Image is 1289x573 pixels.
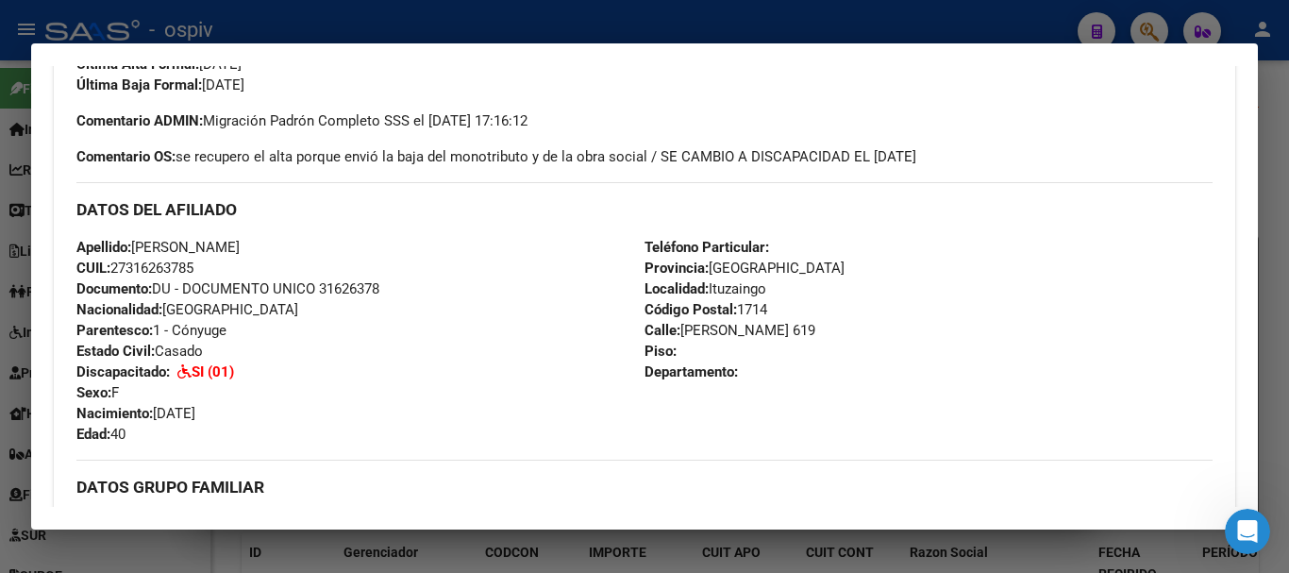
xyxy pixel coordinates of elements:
h3: DATOS GRUPO FAMILIAR [76,477,1213,497]
strong: Comentario ADMIN: [76,112,203,129]
strong: SI (01) [192,363,234,380]
strong: Provincia: [644,260,709,277]
span: [PERSON_NAME] [76,239,240,256]
span: [GEOGRAPHIC_DATA] [644,260,845,277]
iframe: Intercom live chat [1225,509,1270,554]
span: 40 [76,426,126,443]
span: Casado [76,343,203,360]
strong: Parentesco: [76,322,153,339]
strong: Sexo: [76,384,111,401]
span: DU - DOCUMENTO UNICO 31626378 [76,280,379,297]
strong: Teléfono Particular: [644,239,769,256]
span: Ituzaingo [644,280,766,297]
strong: Localidad: [644,280,709,297]
strong: Estado Civil: [76,343,155,360]
span: Migración Padrón Completo SSS el [DATE] 17:16:12 [76,110,527,131]
strong: Departamento: [644,363,738,380]
strong: CUIL: [76,260,110,277]
strong: Nacimiento: [76,405,153,422]
strong: Última Baja Formal: [76,76,202,93]
span: [GEOGRAPHIC_DATA] [76,301,298,318]
span: [DATE] [76,76,244,93]
span: 1714 [644,301,767,318]
strong: Última Alta Formal: [76,56,199,73]
span: 1 - Cónyuge [76,322,226,339]
span: [DATE] [76,405,195,422]
strong: Calle: [644,322,680,339]
strong: Piso: [644,343,677,360]
strong: Nacionalidad: [76,301,162,318]
strong: Discapacitado: [76,363,170,380]
strong: Comentario OS: [76,148,176,165]
strong: Documento: [76,280,152,297]
span: [DATE] [76,56,242,73]
span: F [76,384,119,401]
h3: DATOS DEL AFILIADO [76,199,1213,220]
span: se recupero el alta porque envió la baja del monotributo y de la obra social / SE CAMBIO A DISCAP... [76,146,916,167]
strong: Apellido: [76,239,131,256]
span: 27316263785 [76,260,193,277]
strong: Código Postal: [644,301,737,318]
strong: Edad: [76,426,110,443]
span: [PERSON_NAME] 619 [644,322,815,339]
